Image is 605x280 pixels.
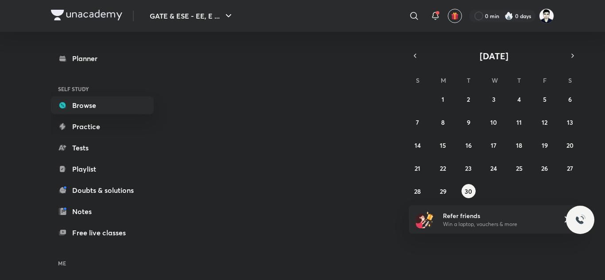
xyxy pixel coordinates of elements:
[436,92,450,106] button: September 1, 2025
[416,118,419,127] abbr: September 7, 2025
[451,12,459,20] img: avatar
[538,92,552,106] button: September 5, 2025
[487,161,501,175] button: September 24, 2025
[491,141,496,150] abbr: September 17, 2025
[512,92,526,106] button: September 4, 2025
[51,10,122,23] a: Company Logo
[51,203,154,220] a: Notes
[436,161,450,175] button: September 22, 2025
[467,95,470,104] abbr: September 2, 2025
[414,187,421,196] abbr: September 28, 2025
[512,161,526,175] button: September 25, 2025
[542,141,548,150] abbr: September 19, 2025
[411,115,425,129] button: September 7, 2025
[512,138,526,152] button: September 18, 2025
[441,76,446,84] abbr: Monday
[492,95,496,104] abbr: September 3, 2025
[567,118,573,127] abbr: September 13, 2025
[542,118,547,127] abbr: September 12, 2025
[440,187,446,196] abbr: September 29, 2025
[517,76,521,84] abbr: Thursday
[411,138,425,152] button: September 14, 2025
[443,211,552,220] h6: Refer friends
[566,141,574,150] abbr: September 20, 2025
[480,50,508,62] span: [DATE]
[487,115,501,129] button: September 10, 2025
[462,138,476,152] button: September 16, 2025
[416,211,434,228] img: referral
[440,141,446,150] abbr: September 15, 2025
[516,118,522,127] abbr: September 11, 2025
[51,160,154,178] a: Playlist
[443,220,552,228] p: Win a laptop, vouchers & more
[436,184,450,198] button: September 29, 2025
[415,164,420,173] abbr: September 21, 2025
[563,138,577,152] button: September 20, 2025
[543,76,547,84] abbr: Friday
[462,115,476,129] button: September 9, 2025
[144,7,239,25] button: GATE & ESE - EE, E ...
[462,184,476,198] button: September 30, 2025
[465,164,472,173] abbr: September 23, 2025
[421,50,566,62] button: [DATE]
[568,76,572,84] abbr: Saturday
[51,10,122,20] img: Company Logo
[516,164,523,173] abbr: September 25, 2025
[416,76,419,84] abbr: Sunday
[490,118,497,127] abbr: September 10, 2025
[462,161,476,175] button: September 23, 2025
[504,12,513,20] img: streak
[492,76,498,84] abbr: Wednesday
[51,118,154,135] a: Practice
[563,92,577,106] button: September 6, 2025
[51,96,154,114] a: Browse
[567,164,573,173] abbr: September 27, 2025
[538,161,552,175] button: September 26, 2025
[539,8,554,23] img: Sachchidanand Kumar
[490,164,497,173] abbr: September 24, 2025
[51,50,154,67] a: Planner
[538,138,552,152] button: September 19, 2025
[568,95,572,104] abbr: September 6, 2025
[517,95,521,104] abbr: September 4, 2025
[487,92,501,106] button: September 3, 2025
[563,161,577,175] button: September 27, 2025
[441,118,445,127] abbr: September 8, 2025
[516,141,522,150] abbr: September 18, 2025
[487,138,501,152] button: September 17, 2025
[51,224,154,242] a: Free live classes
[541,164,548,173] abbr: September 26, 2025
[436,115,450,129] button: September 8, 2025
[448,9,462,23] button: avatar
[411,184,425,198] button: September 28, 2025
[465,141,472,150] abbr: September 16, 2025
[543,95,547,104] abbr: September 5, 2025
[563,115,577,129] button: September 13, 2025
[51,181,154,199] a: Doubts & solutions
[436,138,450,152] button: September 15, 2025
[51,256,154,271] h6: ME
[575,215,586,225] img: ttu
[467,118,470,127] abbr: September 9, 2025
[467,76,470,84] abbr: Tuesday
[411,161,425,175] button: September 21, 2025
[512,115,526,129] button: September 11, 2025
[440,164,446,173] abbr: September 22, 2025
[462,92,476,106] button: September 2, 2025
[538,115,552,129] button: September 12, 2025
[465,187,472,196] abbr: September 30, 2025
[51,139,154,157] a: Tests
[442,95,444,104] abbr: September 1, 2025
[415,141,421,150] abbr: September 14, 2025
[51,81,154,96] h6: SELF STUDY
